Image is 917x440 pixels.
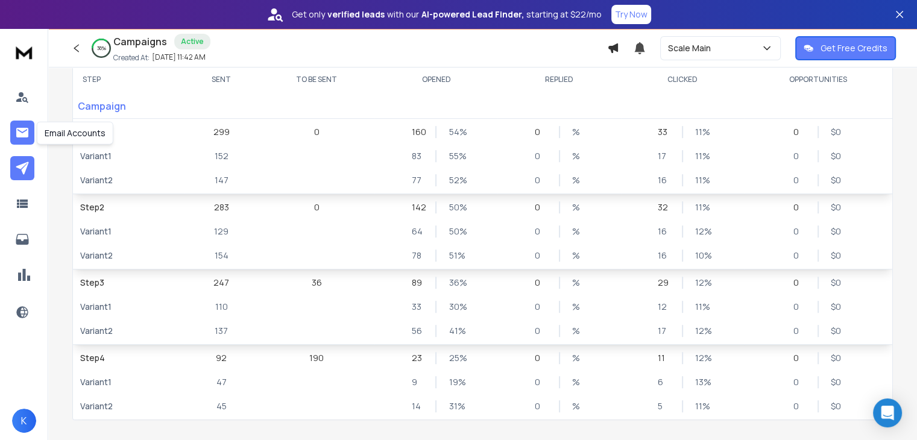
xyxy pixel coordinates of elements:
p: 9 [411,376,423,388]
th: OPENED [374,65,497,94]
p: 154 [215,250,228,262]
div: Open Intercom Messenger [873,398,902,427]
p: 11 % [695,174,707,186]
p: 36 % [97,45,106,52]
p: 92 [216,352,227,364]
p: 160 [411,126,423,138]
p: 16 [658,174,670,186]
p: 142 [411,201,423,213]
p: Variant 1 [80,225,177,237]
p: 41 % [449,325,461,337]
p: 31 % [449,400,461,412]
p: 0 [314,126,320,138]
p: 36 [312,277,322,289]
p: % [572,150,584,162]
p: $ 0 [831,376,843,388]
p: 77 [411,174,423,186]
p: % [572,174,584,186]
p: 0 [314,201,320,213]
p: 5 [658,400,670,412]
p: Variant 2 [80,325,177,337]
p: % [572,225,584,237]
p: % [572,201,584,213]
p: 247 [213,277,229,289]
p: 83 [411,150,423,162]
strong: AI-powered Lead Finder, [421,8,524,20]
p: 12 [658,301,670,313]
p: $ 0 [831,250,843,262]
button: Try Now [611,5,651,24]
p: Step 4 [80,352,177,364]
p: 0 [793,400,805,412]
p: 11 [658,352,670,364]
strong: verified leads [327,8,385,20]
p: 29 [658,277,670,289]
p: 137 [215,325,228,337]
p: 0 [535,376,547,388]
p: 54 % [449,126,461,138]
p: Campaign [73,94,184,118]
p: 50 % [449,225,461,237]
p: $ 0 [831,301,843,313]
p: 17 [658,325,670,337]
p: % [572,250,584,262]
p: Variant 1 [80,376,177,388]
p: $ 0 [831,325,843,337]
p: 50 % [449,201,461,213]
p: 0 [535,325,547,337]
p: 0 [793,352,805,364]
p: [DATE] 11:42 AM [152,52,206,62]
p: 0 [793,277,805,289]
p: 12 % [695,225,707,237]
p: % [572,325,584,337]
p: 11 % [695,400,707,412]
p: 25 % [449,352,461,364]
th: CLICKED [621,65,744,94]
h1: Campaigns [113,34,167,49]
p: Variant 2 [80,250,177,262]
p: 0 [535,277,547,289]
p: 16 [658,225,670,237]
p: 23 [411,352,423,364]
p: Step 1 [80,126,177,138]
p: 13 % [695,376,707,388]
p: $ 0 [831,150,843,162]
p: 11 % [695,126,707,138]
p: 0 [793,174,805,186]
p: 45 [216,400,227,412]
p: 78 [411,250,423,262]
p: Variant 2 [80,174,177,186]
p: % [572,376,584,388]
p: 0 [793,150,805,162]
p: 6 [658,376,670,388]
p: 11 % [695,150,707,162]
p: Step 2 [80,201,177,213]
p: $ 0 [831,174,843,186]
p: 36 % [449,277,461,289]
p: 64 [411,225,423,237]
p: 0 [793,126,805,138]
p: 51 % [449,250,461,262]
p: $ 0 [831,277,843,289]
p: 0 [535,301,547,313]
th: OPPORTUNITIES [744,65,892,94]
p: 56 [411,325,423,337]
p: % [572,277,584,289]
p: Variant 1 [80,150,177,162]
p: 0 [793,225,805,237]
p: 152 [215,150,228,162]
p: 299 [213,126,230,138]
p: 11 % [695,201,707,213]
p: 33 [411,301,423,313]
p: 129 [214,225,228,237]
p: 0 [535,150,547,162]
p: Get Free Credits [821,42,887,54]
p: 32 [658,201,670,213]
p: $ 0 [831,225,843,237]
div: Email Accounts [37,122,113,145]
p: 12 % [695,325,707,337]
p: 190 [309,352,324,364]
p: 147 [215,174,228,186]
p: % [572,126,584,138]
p: 0 [535,225,547,237]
